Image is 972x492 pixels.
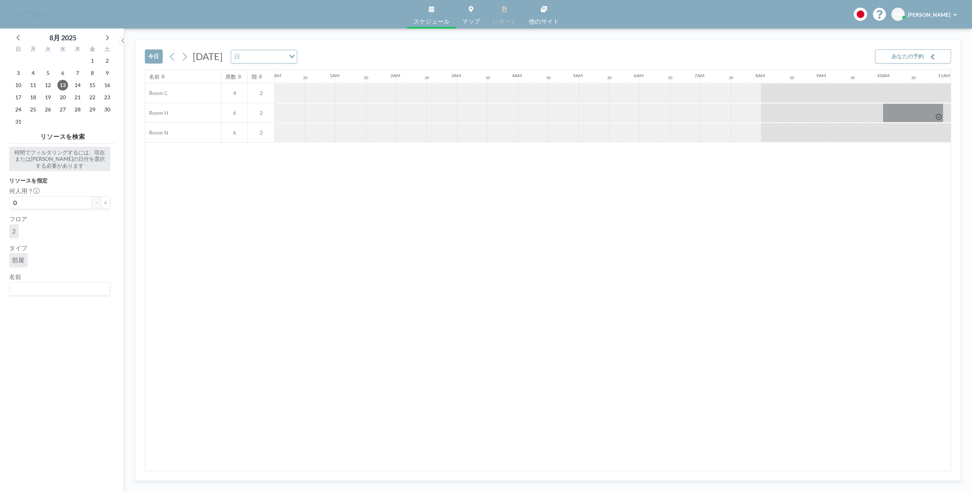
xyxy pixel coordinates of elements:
span: 2025年8月21日木曜日 [72,92,83,103]
div: 2AM [390,73,400,78]
button: - [92,196,101,209]
div: 水 [55,45,70,55]
div: 8AM [755,73,765,78]
button: あなたの予約 [875,49,951,63]
div: 時間でフィルタリングするには、現在または[PERSON_NAME]の日付を選択する必要があります [9,147,110,171]
span: 部屋 [12,256,24,264]
span: 2 [12,227,16,235]
span: 2025年8月10日日曜日 [13,80,24,90]
div: 9AM [816,73,826,78]
span: 2 [248,90,274,97]
div: 30 [911,75,916,80]
span: 2025年8月22日金曜日 [87,92,98,103]
span: 2025年8月11日月曜日 [28,80,38,90]
div: 月 [26,45,41,55]
span: 日 [233,52,242,62]
div: 4AM [512,73,522,78]
div: 30 [303,75,308,80]
div: Search for option [231,50,297,63]
span: 2025年8月27日水曜日 [57,104,68,115]
span: 2 [248,129,274,136]
span: スケジュール [413,18,450,24]
input: Search for option [10,284,106,294]
div: 階 [252,73,257,80]
span: Room C [145,90,168,97]
span: 2025年8月29日金曜日 [87,104,98,115]
span: 2025年8月13日水曜日 [57,80,68,90]
div: 1AM [330,73,339,78]
div: 名前 [149,73,160,80]
div: 30 [485,75,490,80]
span: 2025年8月15日金曜日 [87,80,98,90]
span: 2025年8月14日木曜日 [72,80,83,90]
div: 3AM [451,73,461,78]
h3: リソースを指定 [9,177,110,184]
div: 30 [668,75,672,80]
div: 30 [729,75,733,80]
span: 2025年8月1日金曜日 [87,56,98,66]
div: 火 [41,45,55,55]
span: 2025年8月2日土曜日 [102,56,113,66]
div: 金 [85,45,100,55]
span: 6 [222,129,247,136]
span: [DATE] [193,51,223,62]
span: Room H [145,110,168,116]
span: 2 [248,110,274,116]
button: 今日 [145,49,163,63]
label: フロア [9,215,27,223]
div: 6AM [634,73,644,78]
div: 7AM [695,73,704,78]
div: 30 [425,75,429,80]
span: Room N [145,129,168,136]
span: マップ [462,18,480,24]
span: 2025年8月7日木曜日 [72,68,83,78]
div: Search for option [10,283,110,295]
span: 2025年8月25日月曜日 [28,104,38,115]
span: 2025年8月16日土曜日 [102,80,113,90]
span: 2025年8月26日火曜日 [43,104,53,115]
div: 10AM [877,73,890,78]
span: 他のサイト [529,18,559,24]
button: + [101,196,110,209]
div: 木 [70,45,85,55]
label: タイプ [9,244,27,252]
span: 2025年8月18日月曜日 [28,92,38,103]
div: 30 [607,75,612,80]
div: 30 [546,75,551,80]
span: 2025年8月4日月曜日 [28,68,38,78]
span: KN [894,11,902,18]
div: 30 [790,75,794,80]
img: organization-logo [12,7,49,22]
span: 2025年8月31日日曜日 [13,116,24,127]
span: 2025年8月12日火曜日 [43,80,53,90]
span: 2025年8月3日日曜日 [13,68,24,78]
label: 何人用？ [9,187,40,195]
div: 30 [850,75,855,80]
span: 2025年8月19日火曜日 [43,92,53,103]
span: 4 [222,90,247,97]
span: 2025年8月5日火曜日 [43,68,53,78]
input: Search for option [243,52,284,62]
div: 席数 [225,73,236,80]
label: 名前 [9,273,21,281]
div: 12AM [269,73,281,78]
div: 日 [11,45,26,55]
span: 2025年8月23日土曜日 [102,92,113,103]
div: 5AM [573,73,583,78]
span: 2025年8月8日金曜日 [87,68,98,78]
span: 6 [222,110,247,116]
div: 土 [100,45,114,55]
span: 2025年8月30日土曜日 [102,104,113,115]
h4: リソースを検索 [9,130,116,140]
span: 2025年8月17日日曜日 [13,92,24,103]
span: レポート [492,18,517,24]
span: 2025年8月20日水曜日 [57,92,68,103]
span: 2025年8月6日水曜日 [57,68,68,78]
span: 2025年8月24日日曜日 [13,104,24,115]
div: 30 [364,75,368,80]
span: 2025年8月9日土曜日 [102,68,113,78]
div: 11AM [938,73,950,78]
div: 8月 2025 [49,32,76,43]
span: 2025年8月28日木曜日 [72,104,83,115]
span: [PERSON_NAME] [908,11,950,18]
